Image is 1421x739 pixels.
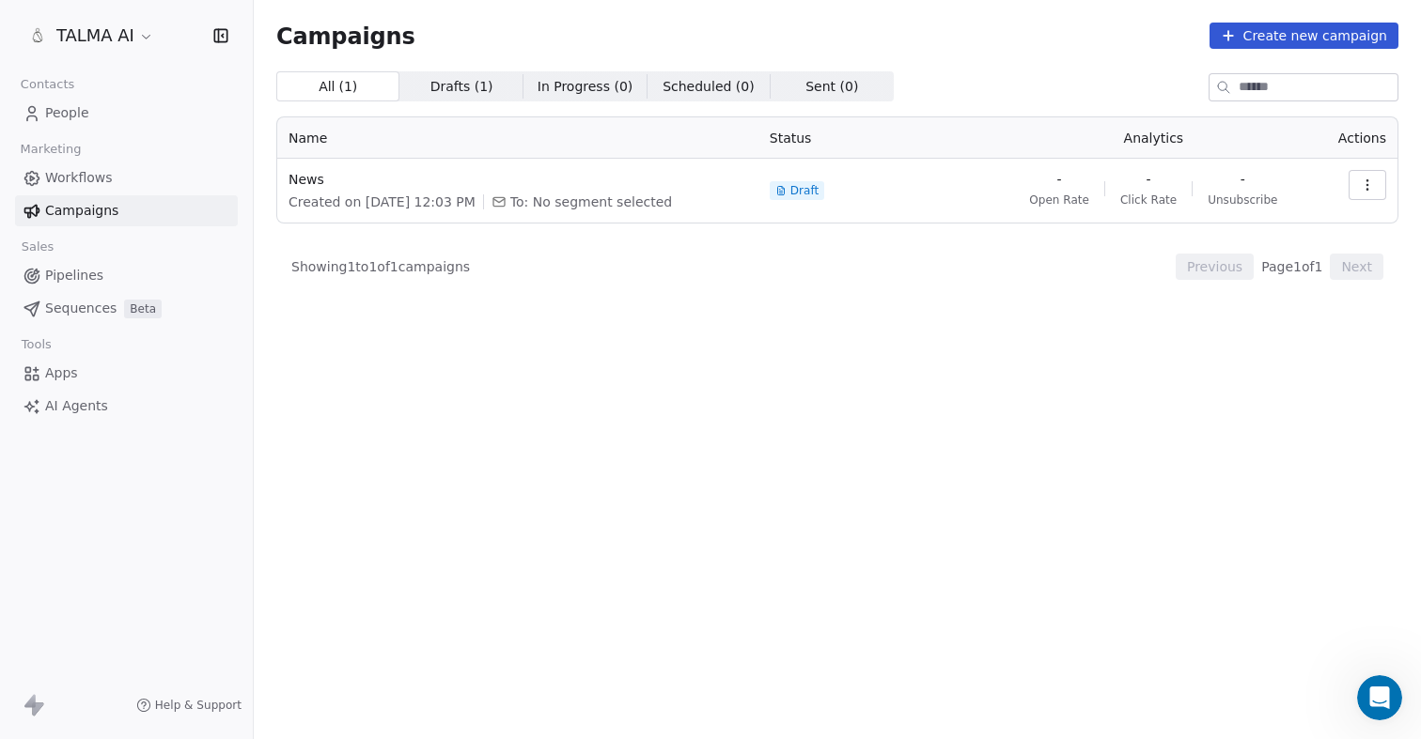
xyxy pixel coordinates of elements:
[15,195,238,226] a: Campaigns
[758,117,993,159] th: Status
[294,8,330,43] button: Home
[538,77,633,97] span: In Progress ( 0 )
[29,595,44,610] button: Emoji picker
[91,18,114,32] h1: Fin
[1029,192,1089,208] span: Open Rate
[45,363,78,383] span: Apps
[89,595,104,610] button: Upload attachment
[15,98,238,129] a: People
[790,183,819,198] span: Draft
[45,266,103,285] span: Pipelines
[30,53,293,181] div: The is in our pipeline and will be available in the coming months. You can follow its progress on...
[127,127,273,142] a: [URL][DOMAIN_NAME]
[1314,117,1398,159] th: Actions
[15,391,238,422] a: AI Agents
[56,23,134,48] span: TALMA AI
[1208,192,1277,208] span: Unsubscribe
[1147,170,1151,189] span: -
[26,24,49,47] img: talma-logo.png
[1057,170,1062,189] span: -
[15,260,238,291] a: Pipelines
[12,8,48,43] button: go back
[12,70,83,99] span: Contacts
[276,23,415,49] span: Campaigns
[430,77,493,97] span: Drafts ( 1 )
[13,233,62,261] span: Sales
[1120,192,1177,208] span: Click Rate
[15,293,238,324] a: SequencesBeta
[30,54,225,87] b: Company Management feature
[30,504,293,577] div: Le jeu. 21 août 2025 à 11:45, '[PERSON_NAME] from Swipe One' via Direction < > a écrit :
[1176,254,1254,280] button: Previous
[30,458,293,495] div: perfect : (no commitment) when do you think it will be deployed?
[322,588,352,618] button: Send a message…
[15,162,238,193] a: Workflows
[663,77,755,97] span: Scheduled ( 0 )
[45,103,89,123] span: People
[23,20,158,52] button: TALMA AI
[45,396,108,416] span: AI Agents
[136,698,242,713] a: Help & Support
[155,698,242,713] span: Help & Support
[289,170,747,189] span: News
[101,228,235,243] b: “Company Name”
[30,191,293,356] div: In the meantime, there’s a simple workaround: you can create a custom field called for your conta...
[1261,257,1322,276] span: Page 1 of 1
[16,556,360,588] textarea: Message…
[15,447,361,605] div: Titouan says…
[13,331,59,359] span: Tools
[510,192,672,211] span: To: No segment selected
[289,192,476,211] span: Created on [DATE] 12:03 PM
[30,365,293,421] div: Please let me know if you have any further questions, I will be happy to help!
[805,77,858,97] span: Sent ( 0 )
[330,8,364,41] div: Close
[1210,23,1398,49] button: Create new campaign
[277,117,758,159] th: Name
[45,168,113,188] span: Workflows
[54,10,84,40] img: Profile image for Fin
[124,300,162,318] span: Beta
[1241,170,1245,189] span: -
[15,447,308,590] div: perfect : (no commitment) when do you think it will be deployed?Le jeu. 21 août 2025 à 11:45, '[P...
[15,358,238,389] a: Apps
[291,257,470,276] span: Showing 1 to 1 of 1 campaigns
[12,135,89,163] span: Marketing
[30,542,225,576] a: [EMAIL_ADDRESS][DOMAIN_NAME]
[993,117,1314,159] th: Analytics
[45,201,118,221] span: Campaigns
[1330,254,1383,280] button: Next
[59,595,74,610] button: Gif picker
[45,299,117,318] span: Sequences
[1357,675,1402,720] iframe: Intercom live chat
